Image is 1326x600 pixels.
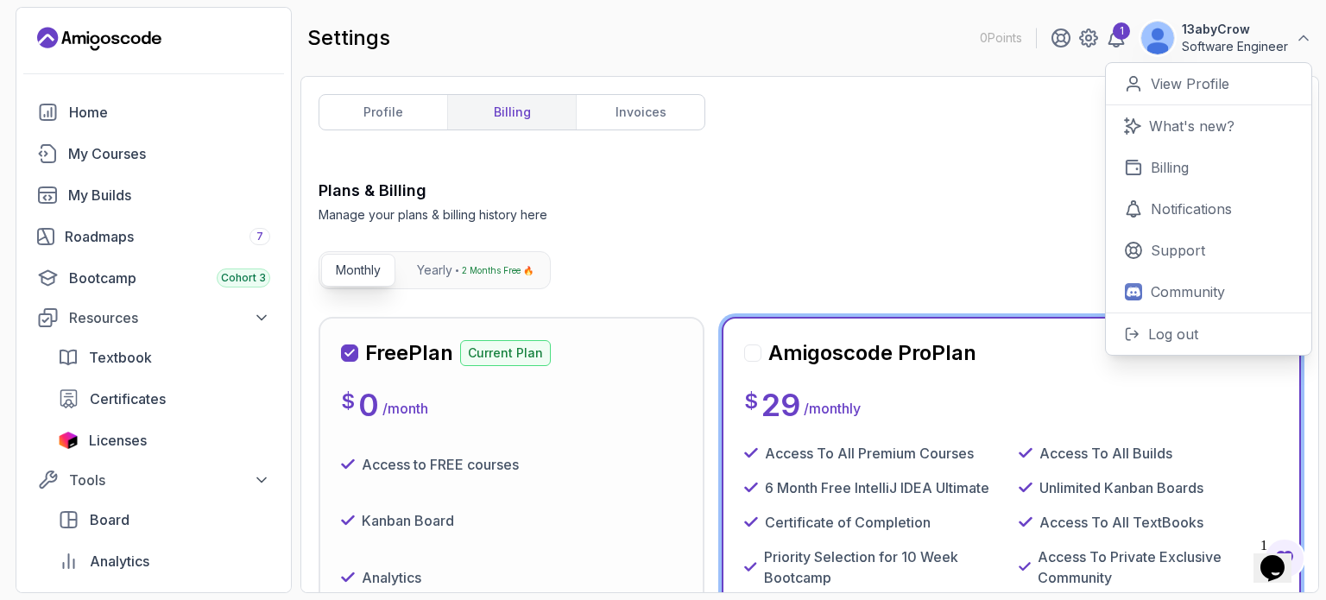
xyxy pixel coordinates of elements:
[319,95,447,129] a: profile
[765,477,989,498] p: 6 Month Free IntelliJ IDEA Ultimate
[307,24,390,52] h2: settings
[1106,63,1311,105] a: View Profile
[336,262,381,279] p: Monthly
[69,102,270,123] div: Home
[1148,324,1198,344] p: Log out
[341,388,355,415] p: $
[576,95,704,129] a: invoices
[447,95,576,129] a: billing
[1106,147,1311,188] a: Billing
[402,254,548,287] button: Yearly2 Months Free 🔥
[382,398,428,419] p: / month
[1039,443,1172,464] p: Access To All Builds
[764,546,1005,588] p: Priority Selection for 10 Week Bootcamp
[1253,531,1309,583] iframe: chat widget
[1151,199,1232,219] p: Notifications
[1151,73,1229,94] p: View Profile
[319,179,547,203] h3: Plans & Billing
[58,432,79,449] img: jetbrains icon
[27,95,281,129] a: home
[1151,157,1189,178] p: Billing
[1038,546,1279,588] p: Access To Private Exclusive Community
[27,136,281,171] a: courses
[765,443,974,464] p: Access To All Premium Courses
[1106,271,1311,313] a: Community
[47,423,281,458] a: licenses
[1182,38,1288,55] p: Software Engineer
[362,510,454,531] p: Kanban Board
[90,509,129,530] span: Board
[69,307,270,328] div: Resources
[90,388,166,409] span: Certificates
[417,262,452,279] p: Yearly
[358,388,379,422] p: 0
[1106,313,1311,355] button: Log out
[1113,22,1130,40] div: 1
[47,502,281,537] a: board
[1039,512,1203,533] p: Access To All TextBooks
[47,340,281,375] a: textbook
[804,398,861,419] p: / monthly
[1140,21,1312,55] button: user profile image13abyCrowSoftware Engineer
[1106,28,1127,48] a: 1
[65,226,270,247] div: Roadmaps
[980,29,1022,47] p: 0 Points
[37,25,161,53] a: Landing page
[768,339,976,367] h2: Amigoscode Pro Plan
[27,464,281,496] button: Tools
[89,430,147,451] span: Licenses
[256,230,263,243] span: 7
[47,544,281,578] a: analytics
[460,340,551,366] p: Current Plan
[221,271,266,285] span: Cohort 3
[69,470,270,490] div: Tools
[1141,22,1174,54] img: user profile image
[1182,21,1288,38] p: 13abyCrow
[47,382,281,416] a: certificates
[462,262,534,279] p: 2 Months Free 🔥
[744,388,758,415] p: $
[1151,240,1205,261] p: Support
[362,567,421,588] p: Analytics
[1106,230,1311,271] a: Support
[27,178,281,212] a: builds
[319,206,547,224] p: Manage your plans & billing history here
[765,512,931,533] p: Certificate of Completion
[68,185,270,205] div: My Builds
[362,454,519,475] p: Access to FREE courses
[365,339,453,367] h2: Free Plan
[27,261,281,295] a: bootcamp
[1106,188,1311,230] a: Notifications
[761,388,800,422] p: 29
[1151,281,1225,302] p: Community
[90,551,149,572] span: Analytics
[69,268,270,288] div: Bootcamp
[1149,116,1234,136] p: What's new?
[27,219,281,254] a: roadmaps
[89,347,152,368] span: Textbook
[1039,477,1203,498] p: Unlimited Kanban Boards
[27,302,281,333] button: Resources
[1106,105,1311,147] a: What's new?
[321,254,395,287] button: Monthly
[68,143,270,164] div: My Courses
